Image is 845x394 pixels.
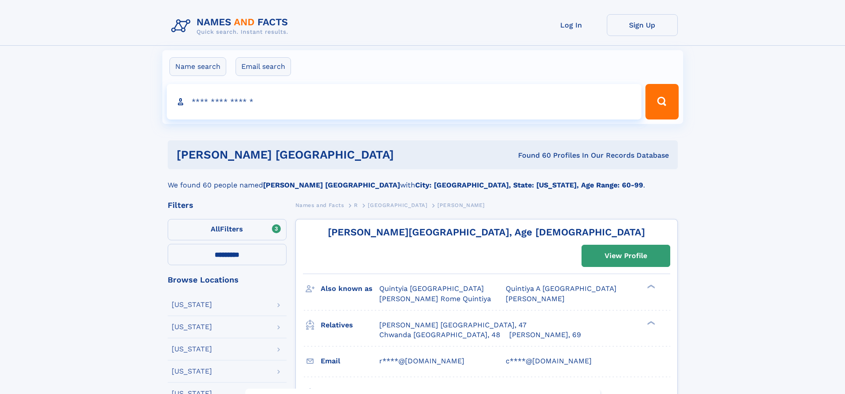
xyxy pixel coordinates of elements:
[321,318,379,333] h3: Relatives
[605,246,647,266] div: View Profile
[506,295,565,303] span: [PERSON_NAME]
[321,281,379,296] h3: Also known as
[456,151,669,160] div: Found 60 Profiles In Our Records Database
[321,354,379,369] h3: Email
[168,201,287,209] div: Filters
[168,219,287,240] label: Filters
[236,57,291,76] label: Email search
[368,199,427,211] a: [GEOGRAPHIC_DATA]
[379,284,484,293] span: Quintyia [GEOGRAPHIC_DATA]
[379,320,527,330] a: [PERSON_NAME] [GEOGRAPHIC_DATA], 47
[168,169,678,191] div: We found 60 people named with .
[607,14,678,36] a: Sign Up
[167,84,642,119] input: search input
[509,330,581,340] a: [PERSON_NAME], 69
[645,84,678,119] button: Search Button
[172,368,212,375] div: [US_STATE]
[582,245,670,267] a: View Profile
[379,295,491,303] span: [PERSON_NAME] Rome Quintiya
[328,227,645,238] a: [PERSON_NAME][GEOGRAPHIC_DATA], Age [DEMOGRAPHIC_DATA]
[354,199,358,211] a: R
[368,202,427,208] span: [GEOGRAPHIC_DATA]
[506,284,617,293] span: Quintiya A [GEOGRAPHIC_DATA]
[354,202,358,208] span: R
[536,14,607,36] a: Log In
[169,57,226,76] label: Name search
[437,202,485,208] span: [PERSON_NAME]
[645,284,656,290] div: ❯
[415,181,643,189] b: City: [GEOGRAPHIC_DATA], State: [US_STATE], Age Range: 60-99
[172,346,212,353] div: [US_STATE]
[295,199,344,211] a: Names and Facts
[172,301,212,308] div: [US_STATE]
[263,181,400,189] b: [PERSON_NAME] [GEOGRAPHIC_DATA]
[379,330,500,340] a: Chwanda [GEOGRAPHIC_DATA], 48
[168,14,295,38] img: Logo Names and Facts
[645,320,656,326] div: ❯
[211,225,220,233] span: All
[177,149,456,160] h1: [PERSON_NAME] [GEOGRAPHIC_DATA]
[168,276,287,284] div: Browse Locations
[172,323,212,330] div: [US_STATE]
